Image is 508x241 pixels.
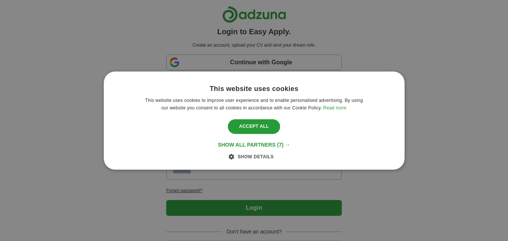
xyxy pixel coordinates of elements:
[323,105,347,111] a: Read more, opens a new window
[228,120,281,134] div: Accept all
[238,154,274,159] span: Show details
[104,71,405,170] div: Cookie consent dialog
[218,142,276,148] span: Show all partners
[145,98,363,111] span: This website uses cookies to improve user experience and to enable personalised advertising. By u...
[218,141,290,148] div: Show all partners (7) →
[234,153,274,160] div: Show details
[277,142,290,148] span: (7) →
[209,85,298,93] div: This website uses cookies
